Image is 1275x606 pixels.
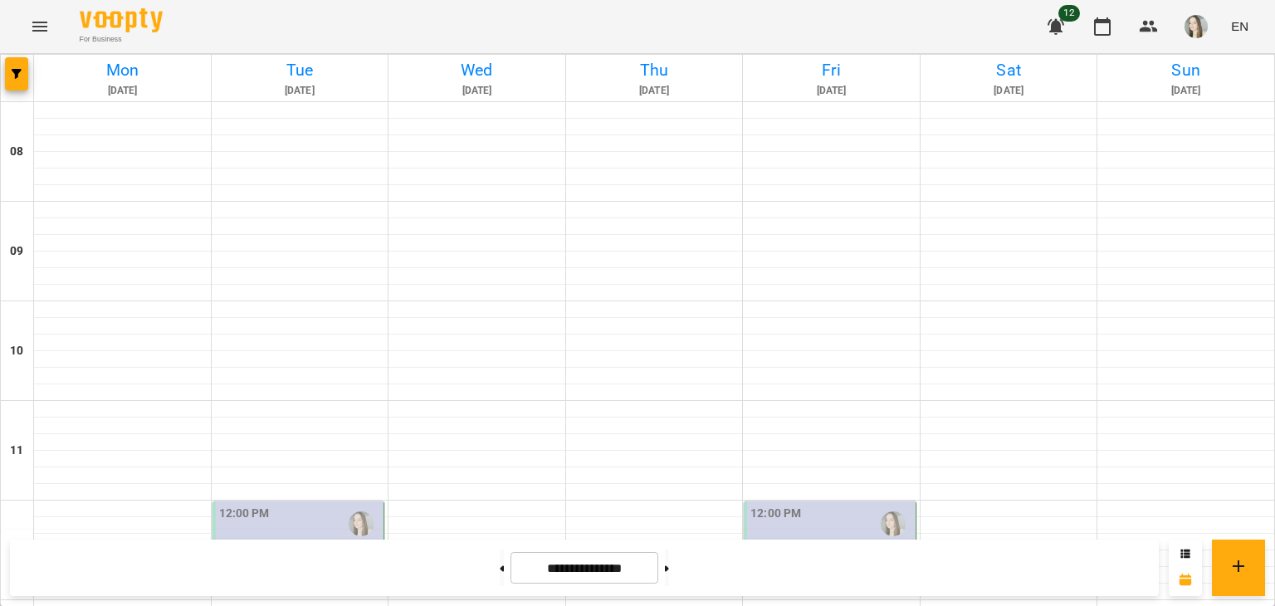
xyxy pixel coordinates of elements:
h6: [DATE] [745,83,917,99]
button: EN [1224,11,1255,42]
label: 12:00 PM [219,505,270,523]
h6: 11 [10,442,23,460]
h6: [DATE] [214,83,386,99]
h6: [DATE] [37,83,208,99]
h6: [DATE] [569,83,740,99]
h6: [DATE] [1100,83,1272,99]
img: Ярослава Барабаш [349,511,374,536]
h6: [DATE] [391,83,563,99]
h6: Thu [569,57,740,83]
h6: Tue [214,57,386,83]
label: 12:00 PM [750,505,801,523]
img: a8d7fb5a1d89beb58b3ded8a11ed441a.jpeg [1185,15,1208,38]
h6: Wed [391,57,563,83]
span: For Business [80,34,163,45]
span: EN [1231,17,1248,35]
h6: 09 [10,242,23,261]
h6: Fri [745,57,917,83]
button: Menu [20,7,60,46]
h6: Mon [37,57,208,83]
h6: 10 [10,342,23,360]
h6: Sun [1100,57,1272,83]
h6: [DATE] [923,83,1095,99]
span: 12 [1058,5,1080,22]
h6: Sat [923,57,1095,83]
img: Voopty Logo [80,8,163,32]
h6: 08 [10,143,23,161]
img: Ярослава Барабаш [881,511,906,536]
